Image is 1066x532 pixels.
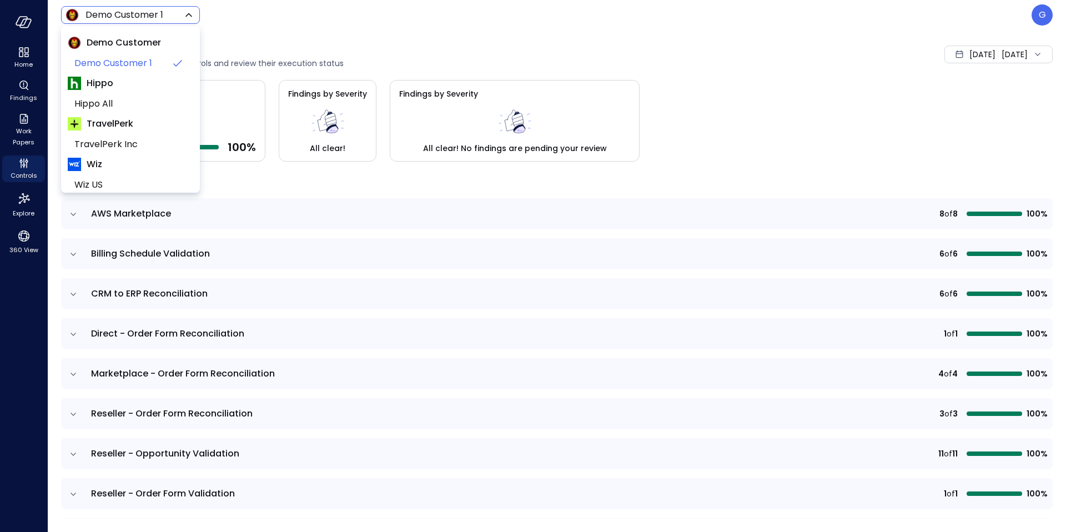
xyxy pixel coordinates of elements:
span: Wiz [87,158,102,171]
span: TravelPerk [87,117,133,131]
li: Demo Customer 1 [68,53,193,73]
span: TravelPerk Inc [74,138,184,151]
li: Wiz US [68,175,193,195]
span: Wiz US [74,178,184,192]
li: TravelPerk Inc [68,134,193,154]
img: TravelPerk [68,117,81,131]
img: Hippo [68,77,81,90]
span: Demo Customer 1 [74,57,167,70]
span: Demo Customer [87,36,161,49]
img: Demo Customer [68,36,81,49]
img: Wiz [68,158,81,171]
li: Hippo All [68,94,193,114]
span: Hippo All [74,97,184,111]
span: Hippo [87,77,113,90]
